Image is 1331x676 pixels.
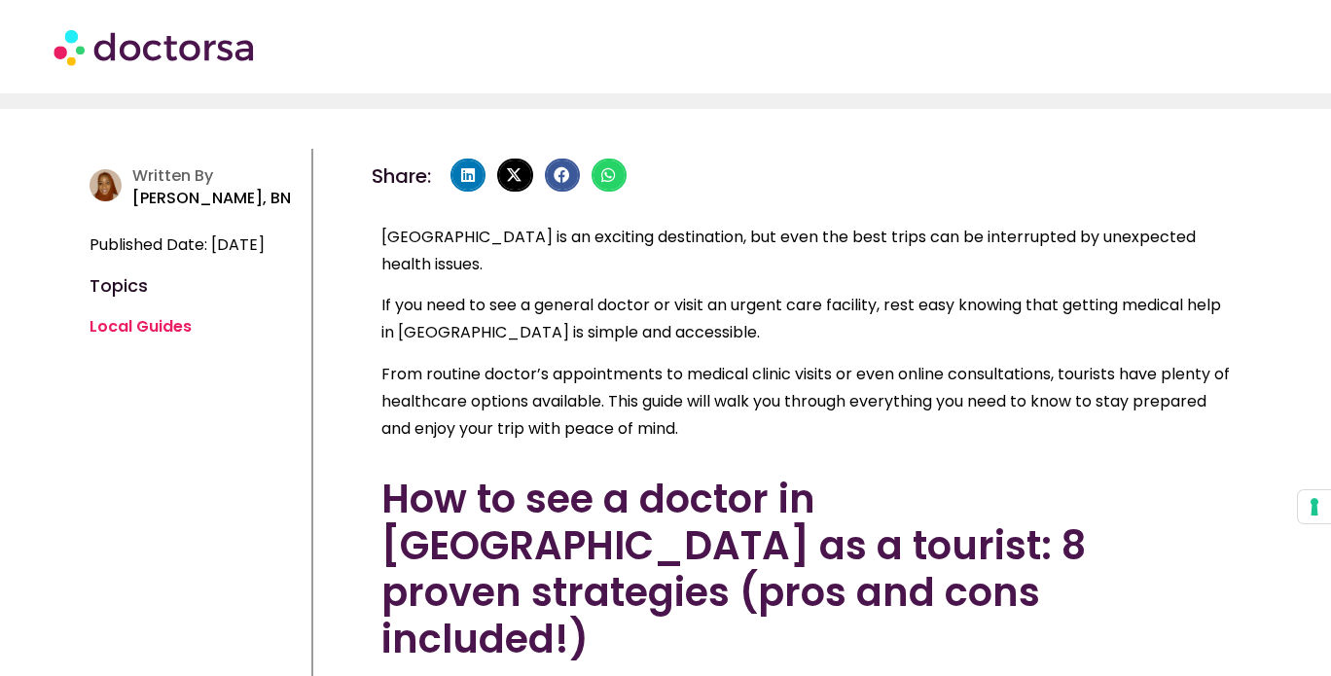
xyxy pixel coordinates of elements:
[545,159,580,192] div: Share on facebook
[381,292,1232,346] p: If you need to see a general doctor or visit an urgent care facility, rest easy knowing that gett...
[381,361,1232,443] p: From routine doctor’s appointments to medical clinic visits or even online consultations, tourist...
[1298,490,1331,523] button: Your consent preferences for tracking technologies
[592,159,627,192] div: Share on whatsapp
[132,166,302,185] h4: Written By
[497,159,532,192] div: Share on x-twitter
[132,185,302,212] p: [PERSON_NAME], BN
[90,278,302,294] h4: Topics
[381,476,1232,662] h2: How to see a doctor in [GEOGRAPHIC_DATA] as a tourist: 8 proven strategies (pros and cons included!)
[372,166,431,186] h4: Share:
[381,224,1232,278] p: [GEOGRAPHIC_DATA] is an exciting destination, but even the best trips can be interrupted by unexp...
[450,159,486,192] div: Share on linkedin
[90,231,265,259] span: Published Date: [DATE]
[90,315,192,338] a: Local Guides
